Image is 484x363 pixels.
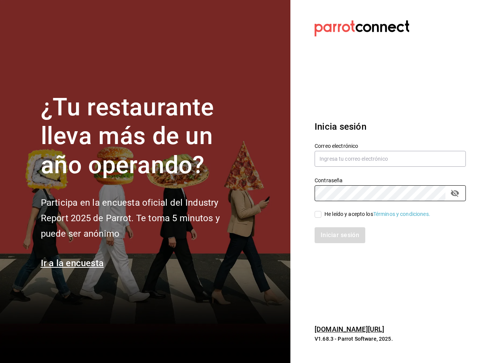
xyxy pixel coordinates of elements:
[315,151,466,167] input: Ingresa tu correo electrónico
[41,258,104,268] a: Ir a la encuesta
[315,177,466,183] label: Contraseña
[324,210,430,218] div: He leído y acepto los
[315,143,466,148] label: Correo electrónico
[373,211,430,217] a: Términos y condiciones.
[315,325,384,333] a: [DOMAIN_NAME][URL]
[315,335,466,343] p: V1.68.3 - Parrot Software, 2025.
[41,195,245,241] h2: Participa en la encuesta oficial del Industry Report 2025 de Parrot. Te toma 5 minutos y puede se...
[41,93,245,180] h1: ¿Tu restaurante lleva más de un año operando?
[448,187,461,200] button: passwordField
[315,120,466,133] h3: Inicia sesión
